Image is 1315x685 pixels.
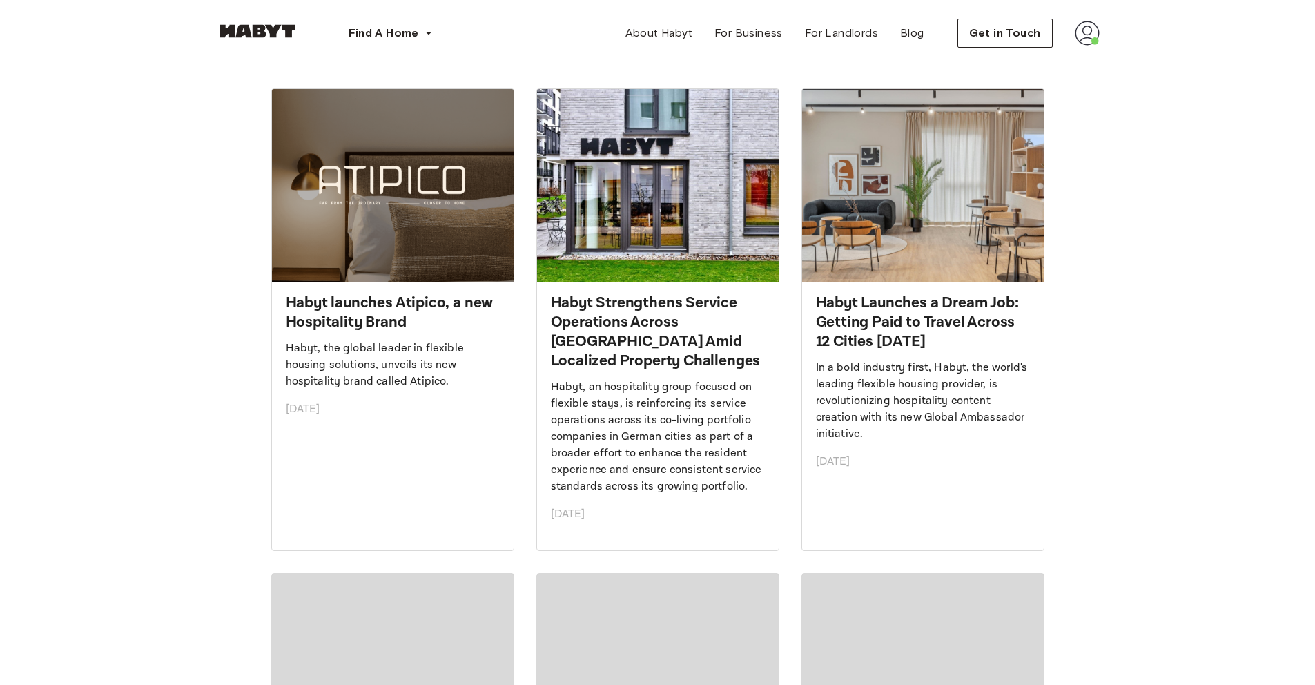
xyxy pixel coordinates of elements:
[816,293,1030,351] h2: Habyt Launches a Dream Job: Getting Paid to Travel Across 12 Cities [DATE]
[805,25,878,41] span: For Landlords
[286,340,500,390] p: Habyt, the global leader in flexible housing solutions, unveils its new hospitality brand called ...
[889,19,935,47] a: Blog
[349,25,419,41] span: Find A Home
[286,401,500,418] p: [DATE]
[216,24,299,38] img: Habyt
[338,19,444,47] button: Find A Home
[957,19,1053,48] button: Get in Touch
[714,25,783,41] span: For Business
[551,506,765,523] p: [DATE]
[551,293,765,371] h2: Habyt Strengthens Service Operations Across [GEOGRAPHIC_DATA] Amid Localized Property Challenges
[614,19,703,47] a: About Habyt
[794,19,889,47] a: For Landlords
[816,360,1030,443] p: In a bold industry first, Habyt, the world's leading flexible housing provider, is revolutionizin...
[551,379,765,495] p: Habyt, an hospitality group focused on flexible stays, is reinforcing its service operations acro...
[969,25,1041,41] span: Get in Touch
[900,25,924,41] span: Blog
[816,454,1030,470] p: [DATE]
[625,25,692,41] span: About Habyt
[286,293,500,332] h2: Habyt launches Atipico, a new Hospitality Brand
[703,19,794,47] a: For Business
[1075,21,1100,46] img: avatar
